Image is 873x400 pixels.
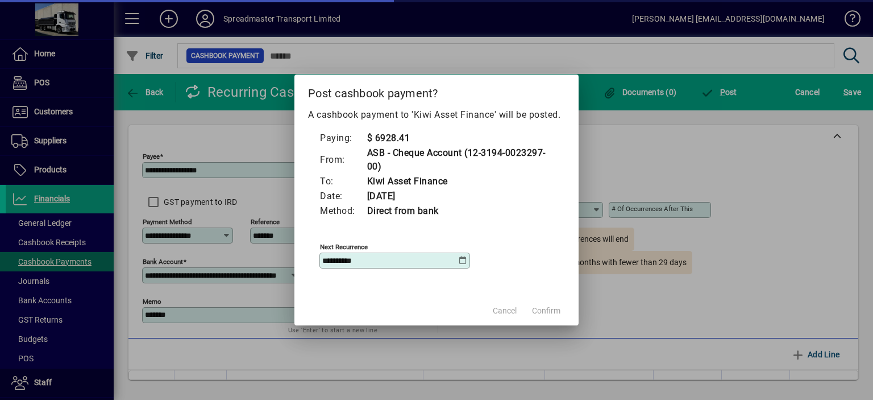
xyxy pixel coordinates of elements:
[320,243,368,251] mat-label: Next recurrence
[367,189,554,204] td: [DATE]
[319,189,367,204] td: Date:
[308,108,565,122] p: A cashbook payment to 'Kiwi Asset Finance' will be posted.
[367,174,554,189] td: Kiwi Asset Finance
[319,174,367,189] td: To:
[319,131,367,146] td: Paying:
[367,131,554,146] td: $ 6928.41
[367,204,554,218] td: Direct from bank
[367,146,554,174] td: ASB - Cheque Account (12-3194-0023297-00)
[319,204,367,218] td: Method:
[319,146,367,174] td: From:
[294,75,579,108] h2: Post cashbook payment?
